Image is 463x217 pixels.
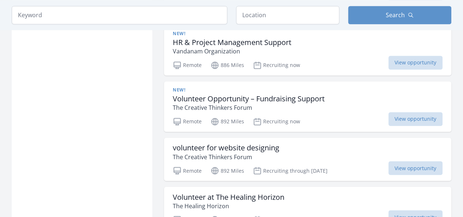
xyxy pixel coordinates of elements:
[173,31,185,37] span: New!
[173,103,325,112] p: The Creative Thinkers Forum
[236,6,339,24] input: Location
[164,81,451,132] a: New! Volunteer Opportunity – Fundraising Support The Creative Thinkers Forum Remote 892 Miles Rec...
[12,6,227,24] input: Keyword
[386,11,405,19] span: Search
[173,201,284,210] p: The Healing Horizon
[210,166,244,175] p: 892 Miles
[173,47,291,56] p: Vandanam Organization
[210,61,244,70] p: 886 Miles
[173,192,284,201] h3: Volunteer at The Healing Horizon
[173,94,325,103] h3: Volunteer Opportunity – Fundraising Support
[173,87,185,93] span: New!
[173,152,279,161] p: The Creative Thinkers Forum
[388,161,443,175] span: View opportunity
[348,6,451,24] button: Search
[210,117,244,126] p: 892 Miles
[253,117,300,126] p: Recruiting now
[164,138,451,181] a: volunteer for website designing The Creative Thinkers Forum Remote 892 Miles Recruiting through [...
[173,143,279,152] h3: volunteer for website designing
[164,25,451,75] a: New! HR & Project Management Support Vandanam Organization Remote 886 Miles Recruiting now View o...
[253,166,328,175] p: Recruiting through [DATE]
[173,61,202,70] p: Remote
[253,61,300,70] p: Recruiting now
[173,166,202,175] p: Remote
[388,56,443,70] span: View opportunity
[173,38,291,47] h3: HR & Project Management Support
[388,112,443,126] span: View opportunity
[173,117,202,126] p: Remote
